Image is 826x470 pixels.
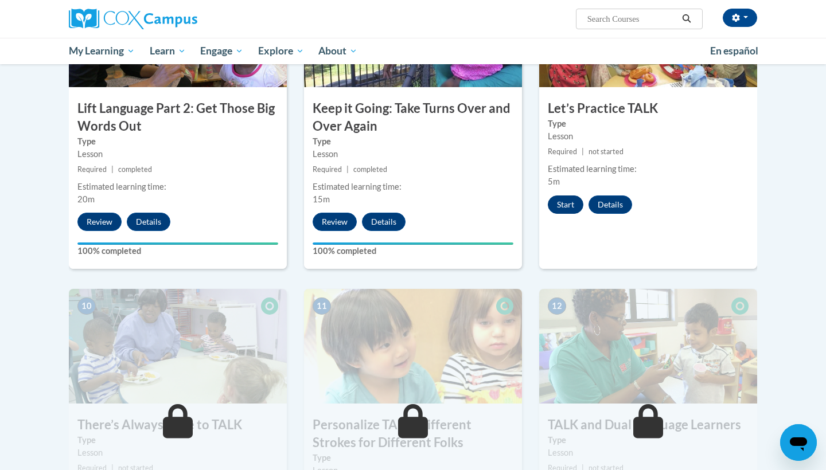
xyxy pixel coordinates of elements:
[548,195,583,214] button: Start
[710,45,758,57] span: En español
[77,135,278,148] label: Type
[77,242,278,245] div: Your progress
[311,38,365,64] a: About
[548,163,749,175] div: Estimated learning time:
[539,289,757,404] img: Course Image
[304,289,522,404] img: Course Image
[313,135,513,148] label: Type
[548,434,749,446] label: Type
[586,12,678,26] input: Search Courses
[142,38,193,64] a: Learn
[548,446,749,459] div: Lesson
[313,194,330,204] span: 15m
[313,242,513,245] div: Your progress
[313,165,342,174] span: Required
[304,100,522,135] h3: Keep it Going: Take Turns Over and Over Again
[539,100,757,117] h3: Let’s Practice TALK
[313,452,513,464] label: Type
[313,245,513,257] label: 100% completed
[77,165,107,174] span: Required
[539,416,757,434] h3: TALK and Dual Language Learners
[77,245,278,257] label: 100% completed
[362,213,406,231] button: Details
[77,446,278,459] div: Lesson
[69,416,287,434] h3: There’s Always Time to TALK
[258,44,304,58] span: Explore
[77,148,278,160] div: Lesson
[77,181,278,193] div: Estimated learning time:
[77,194,95,204] span: 20m
[251,38,311,64] a: Explore
[150,44,186,58] span: Learn
[582,147,584,156] span: |
[111,165,114,174] span: |
[118,165,152,174] span: completed
[318,44,357,58] span: About
[193,38,251,64] a: Engage
[61,38,142,64] a: My Learning
[69,9,197,29] img: Cox Campus
[589,195,632,214] button: Details
[69,289,287,404] img: Course Image
[548,117,749,130] label: Type
[69,9,287,29] a: Cox Campus
[77,213,122,231] button: Review
[678,12,695,26] button: Search
[127,213,170,231] button: Details
[589,147,624,156] span: not started
[548,177,560,186] span: 5m
[77,434,278,446] label: Type
[304,416,522,452] h3: Personalize TALK: Different Strokes for Different Folks
[723,9,757,27] button: Account Settings
[703,39,766,63] a: En español
[77,297,96,315] span: 10
[346,165,349,174] span: |
[548,297,566,315] span: 12
[69,44,135,58] span: My Learning
[548,130,749,143] div: Lesson
[200,44,243,58] span: Engage
[313,148,513,160] div: Lesson
[353,165,387,174] span: completed
[52,38,774,64] div: Main menu
[780,424,817,461] iframe: Button to launch messaging window
[69,100,287,135] h3: Lift Language Part 2: Get Those Big Words Out
[313,213,357,231] button: Review
[548,147,577,156] span: Required
[313,297,331,315] span: 11
[313,181,513,193] div: Estimated learning time:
